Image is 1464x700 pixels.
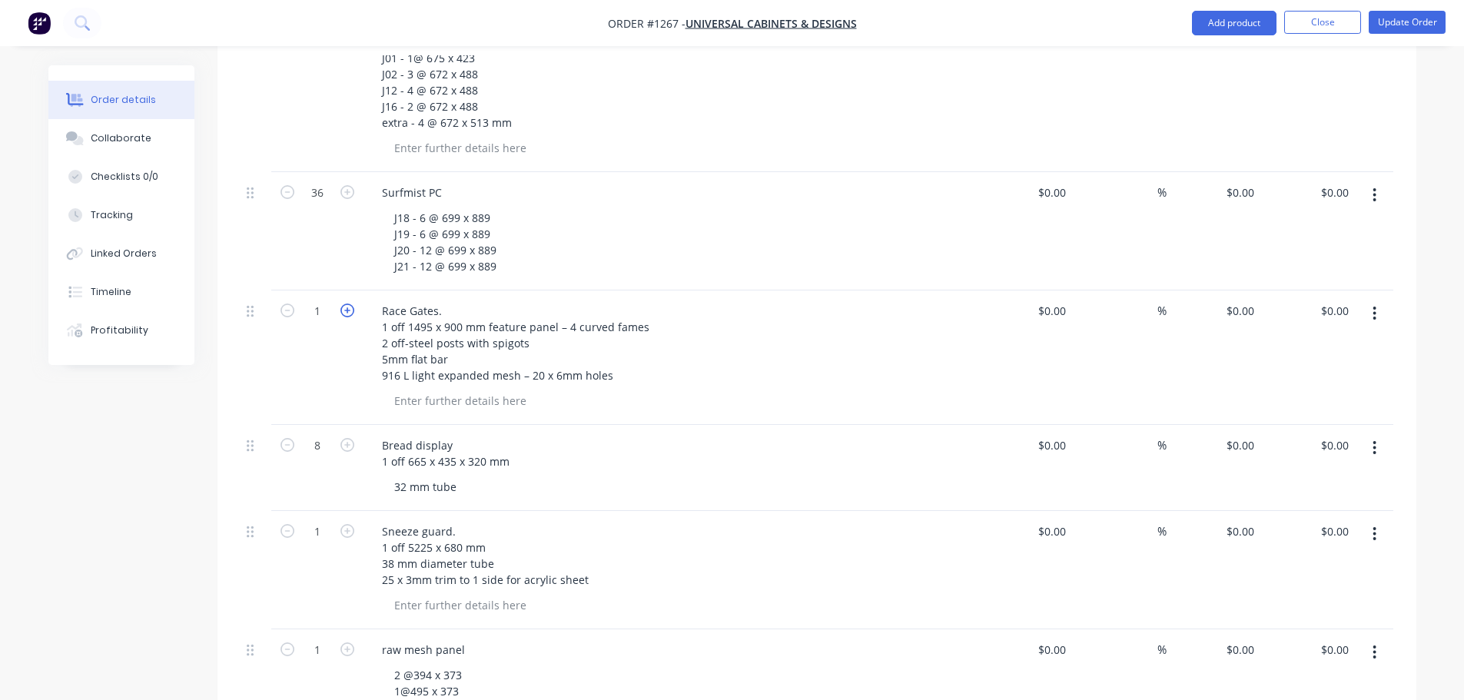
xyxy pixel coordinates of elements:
[382,476,469,498] div: 32 mm tube
[91,170,158,184] div: Checklists 0/0
[28,12,51,35] img: Factory
[91,208,133,222] div: Tracking
[382,207,509,277] div: J18 - 6 @ 699 x 889 J19 - 6 @ 699 x 889 J20 - 12 @ 699 x 889 J21 - 12 @ 699 x 889
[48,311,194,350] button: Profitability
[91,93,156,107] div: Order details
[48,158,194,196] button: Checklists 0/0
[48,196,194,234] button: Tracking
[370,434,522,473] div: Bread display 1 off 665 x 435 x 320 mm
[370,639,477,661] div: raw mesh panel
[686,16,857,31] a: Universal Cabinets & Designs
[91,247,157,260] div: Linked Orders
[608,16,686,31] span: Order #1267 -
[370,181,454,204] div: Surfmist PC
[48,119,194,158] button: Collaborate
[1157,523,1167,540] span: %
[1284,11,1361,34] button: Close
[370,520,601,591] div: Sneeze guard. 1 off 5225 x 680 mm 38 mm diameter tube 25 x 3mm trim to 1 side for acrylic sheet
[1192,11,1276,35] button: Add product
[1369,11,1446,34] button: Update Order
[1157,302,1167,320] span: %
[48,273,194,311] button: Timeline
[370,31,524,134] div: Night Sky PC J01 - 1@ 675 x 423 J02 - 3 @ 672 x 488 J12 - 4 @ 672 x 488 J16 - 2 @ 672 x 488 extra...
[48,234,194,273] button: Linked Orders
[91,323,148,337] div: Profitability
[91,131,151,145] div: Collaborate
[91,285,131,299] div: Timeline
[370,300,662,386] div: Race Gates. 1 off 1495 x 900 mm feature panel – 4 curved fames 2 off-steel posts with spigots 5mm...
[48,81,194,119] button: Order details
[1157,184,1167,201] span: %
[1157,436,1167,454] span: %
[1157,641,1167,659] span: %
